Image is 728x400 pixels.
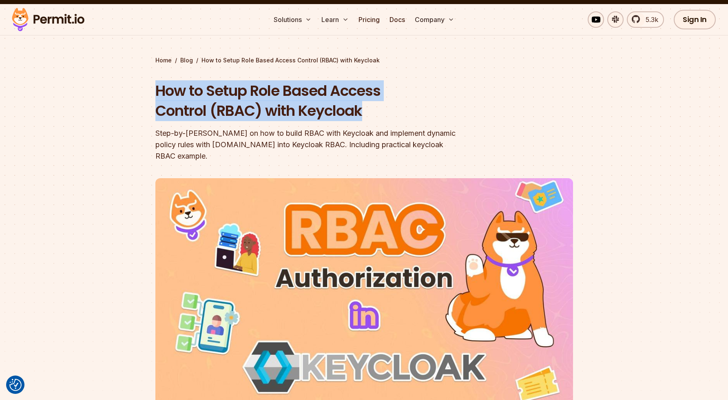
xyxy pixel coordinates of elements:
[9,379,22,391] button: Consent Preferences
[412,11,458,28] button: Company
[155,128,469,162] div: Step-by-[PERSON_NAME] on how to build RBAC with Keycloak and implement dynamic policy rules with ...
[155,56,573,64] div: / /
[641,15,658,24] span: 5.3k
[270,11,315,28] button: Solutions
[180,56,193,64] a: Blog
[674,10,716,29] a: Sign In
[355,11,383,28] a: Pricing
[155,56,172,64] a: Home
[9,379,22,391] img: Revisit consent button
[318,11,352,28] button: Learn
[627,11,664,28] a: 5.3k
[8,6,88,33] img: Permit logo
[155,81,469,121] h1: How to Setup Role Based Access Control (RBAC) with Keycloak
[386,11,408,28] a: Docs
